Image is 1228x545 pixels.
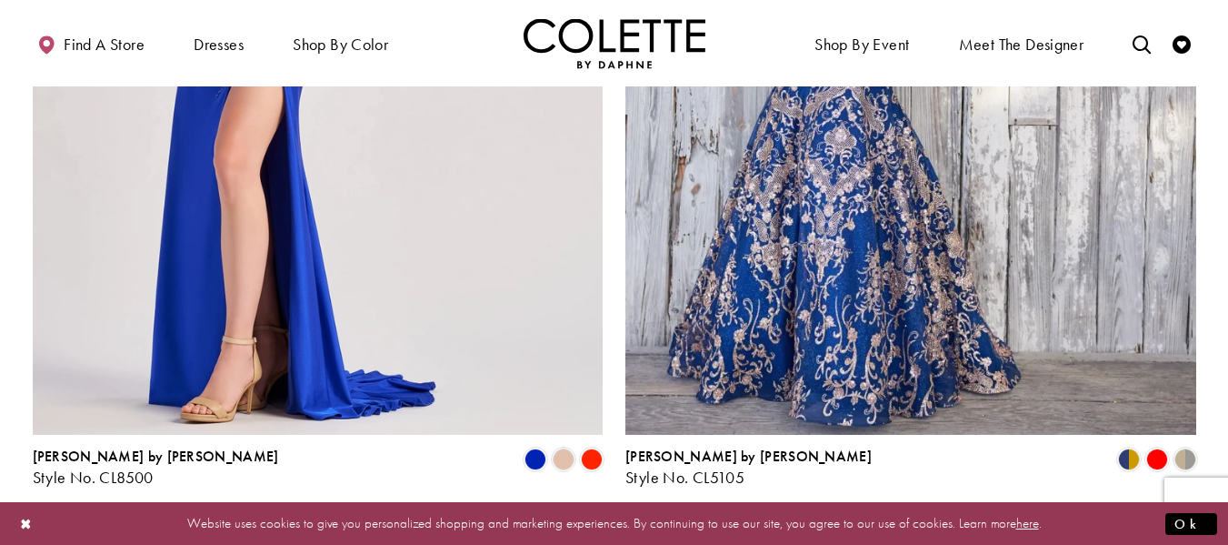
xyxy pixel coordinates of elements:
[625,467,744,488] span: Style No. CL5105
[288,18,393,68] span: Shop by color
[959,35,1084,54] span: Meet the designer
[293,35,388,54] span: Shop by color
[1016,514,1039,532] a: here
[625,447,872,466] span: [PERSON_NAME] by [PERSON_NAME]
[524,18,705,68] img: Colette by Daphne
[1128,18,1155,68] a: Toggle search
[64,35,145,54] span: Find a store
[131,511,1097,536] p: Website uses cookies to give you personalized shopping and marketing experiences. By continuing t...
[553,449,574,470] i: Champagne
[1146,449,1168,470] i: Red
[814,35,909,54] span: Shop By Event
[1165,512,1217,535] button: Submit Dialog
[581,449,603,470] i: Scarlet
[1118,449,1140,470] i: Navy Blue/Gold
[1174,449,1196,470] i: Gold/Pewter
[625,449,872,487] div: Colette by Daphne Style No. CL5105
[524,449,546,470] i: Royal Blue
[33,447,279,466] span: [PERSON_NAME] by [PERSON_NAME]
[524,18,705,68] a: Visit Home Page
[1168,18,1195,68] a: Check Wishlist
[11,508,42,540] button: Close Dialog
[810,18,914,68] span: Shop By Event
[33,467,154,488] span: Style No. CL8500
[189,18,248,68] span: Dresses
[33,18,149,68] a: Find a store
[954,18,1089,68] a: Meet the designer
[33,449,279,487] div: Colette by Daphne Style No. CL8500
[194,35,244,54] span: Dresses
